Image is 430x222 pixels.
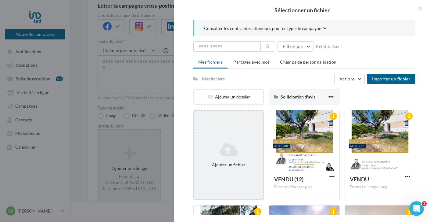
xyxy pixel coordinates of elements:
[281,94,315,99] span: Sollicitation d'avis
[278,41,314,52] button: Filtrer par
[77,36,92,40] div: Mots-clés
[198,59,223,65] span: Mes fichiers
[367,74,415,84] button: Importer un fichier
[204,25,327,33] button: Consulter les contraintes attendues pour ce type de campagne
[17,10,30,15] div: v 4.0.25
[204,25,321,31] span: Consulter les contraintes attendues pour ce type de campagne
[184,7,420,13] h2: Sélectionner un fichier
[70,35,75,40] img: tab_keywords_by_traffic_grey.svg
[25,35,30,40] img: tab_domain_overview_orange.svg
[10,10,15,15] img: logo_orange.svg
[194,94,263,100] div: Ajouter un dossier
[314,43,343,50] button: Réinitialiser
[334,74,365,84] button: Actions
[350,176,369,183] span: VENDU
[372,76,410,81] span: Importer un fichier
[280,59,336,65] span: Champs de personnalisation
[339,76,355,81] span: Actions
[274,176,303,183] span: VENDU (12)
[350,184,410,190] div: Format d'image: png
[197,162,261,168] div: Ajouter un fichier
[233,59,269,65] span: Partagés avec moi
[274,184,335,190] div: Format d'image: png
[32,36,47,40] div: Domaine
[10,16,15,21] img: website_grey.svg
[202,76,225,82] div: Mes fichiers
[409,201,424,216] iframe: Intercom live chat
[422,201,427,206] span: 1
[16,16,69,21] div: Domaine: [DOMAIN_NAME]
